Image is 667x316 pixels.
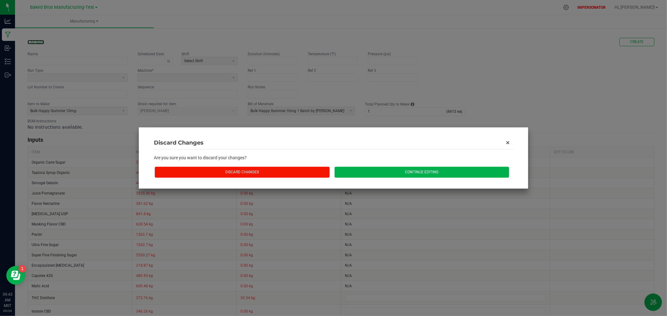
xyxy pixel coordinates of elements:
button: Close [501,136,514,149]
span: Discard Changes [154,138,501,147]
button: Continue Editing [335,167,509,178]
iframe: Resource center unread badge [18,265,26,273]
iframe: Resource center [6,266,25,285]
div: Are you sure you want to discard your changes? [154,150,513,166]
button: Discard Changes [155,167,329,178]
